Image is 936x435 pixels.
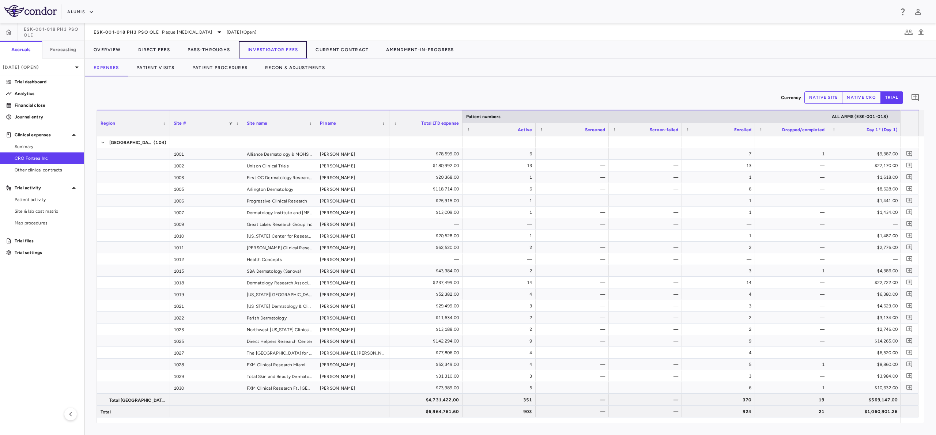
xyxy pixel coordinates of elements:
[688,242,751,253] div: 2
[688,335,751,347] div: 9
[615,218,678,230] div: —
[129,41,179,58] button: Direct Fees
[906,279,913,286] svg: Add comment
[542,160,605,171] div: —
[239,41,307,58] button: Investigator Fees
[688,171,751,183] div: 1
[316,242,389,253] div: [PERSON_NAME]
[688,300,751,312] div: 3
[396,183,459,195] div: $118,714.00
[469,183,532,195] div: 6
[542,335,605,347] div: —
[316,183,389,194] div: [PERSON_NAME]
[469,359,532,370] div: 4
[650,127,678,132] span: Screen-failed
[247,121,267,126] span: Site name
[615,230,678,242] div: —
[615,300,678,312] div: —
[170,324,243,335] div: 1023
[906,361,913,368] svg: Add comment
[835,183,898,195] div: $8,628.00
[316,359,389,370] div: [PERSON_NAME]
[906,220,913,227] svg: Add comment
[469,370,532,382] div: 3
[905,359,914,369] button: Add comment
[396,230,459,242] div: $20,528.00
[243,265,316,276] div: SBA Dermatology (Sanova)
[906,302,913,309] svg: Add comment
[469,324,532,335] div: 2
[542,195,605,207] div: —
[85,59,128,76] button: Expenses
[688,183,751,195] div: 6
[316,312,389,323] div: [PERSON_NAME]
[905,383,914,393] button: Add comment
[688,265,751,277] div: 3
[542,148,605,160] div: —
[906,256,913,262] svg: Add comment
[906,372,913,379] svg: Add comment
[906,326,913,333] svg: Add comment
[615,160,678,171] div: —
[243,207,316,218] div: Dermatology Institute and [MEDICAL_DATA] Center Inc and [GEOGRAPHIC_DATA]
[11,46,30,53] h6: Accruals
[615,277,678,288] div: —
[162,29,212,35] span: Plaque [MEDICAL_DATA]
[906,150,913,157] svg: Add comment
[396,382,459,394] div: $73,989.00
[905,313,914,322] button: Add comment
[905,219,914,229] button: Add comment
[905,289,914,299] button: Add comment
[154,137,166,148] span: (104)
[615,183,678,195] div: —
[542,277,605,288] div: —
[170,359,243,370] div: 1028
[396,218,459,230] div: —
[170,300,243,311] div: 1021
[396,288,459,300] div: $52,382.00
[243,335,316,347] div: Direct Helpers Research Center
[469,230,532,242] div: 1
[67,6,94,18] button: Alumis
[905,348,914,358] button: Add comment
[688,195,751,207] div: 1
[316,218,389,230] div: [PERSON_NAME]
[762,324,824,335] div: —
[316,265,389,276] div: [PERSON_NAME]
[24,26,84,38] span: ESK-001-018 Ph3 PsO OLE
[762,160,824,171] div: —
[762,195,824,207] div: —
[243,148,316,159] div: Alliance Dermatology & MOHS Center
[184,59,257,76] button: Patient Procedures
[243,277,316,288] div: Dermatology Research Associates
[762,359,824,370] div: 1
[396,242,459,253] div: $62,520.00
[762,300,824,312] div: —
[396,359,459,370] div: $52,349.00
[469,265,532,277] div: 2
[316,195,389,206] div: [PERSON_NAME]
[316,230,389,241] div: [PERSON_NAME]
[466,114,501,119] span: Patient numbers
[170,335,243,347] div: 1025
[316,171,389,183] div: [PERSON_NAME]
[243,218,316,230] div: Great Lakes Research Group Inc
[835,253,898,265] div: —
[867,127,898,132] span: Day 1* (Day 1)
[469,347,532,359] div: 4
[615,207,678,218] div: —
[762,277,824,288] div: —
[906,337,913,344] svg: Add comment
[762,335,824,347] div: —
[905,336,914,346] button: Add comment
[94,29,159,35] span: ESK-001-018 Ph3 PsO OLE
[688,277,751,288] div: 14
[469,160,532,171] div: 13
[469,277,532,288] div: 14
[835,335,898,347] div: $14,265.00
[762,288,824,300] div: —
[905,149,914,159] button: Add comment
[781,94,801,101] p: Currency
[15,167,78,173] span: Other clinical contracts
[170,265,243,276] div: 1015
